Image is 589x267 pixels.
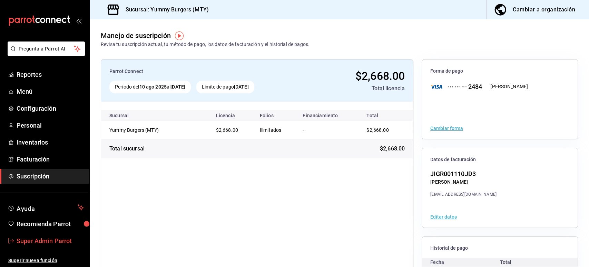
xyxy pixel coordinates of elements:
[430,178,497,186] div: [PERSON_NAME]
[430,214,457,219] button: Editar datos
[254,121,297,139] td: Ilimitados
[513,5,575,15] div: Cambiar a organización
[17,70,84,79] span: Reportes
[17,104,84,113] span: Configuración
[8,257,84,264] span: Sugerir nueva función
[430,68,569,74] span: Forma de pago
[430,245,569,251] span: Historial de pago
[101,41,310,48] div: Revisa tu suscripción actual, tu método de pago, los datos de facturación y el historial de pagos.
[307,84,405,93] div: Total licencia
[5,50,85,57] a: Pregunta a Parrot AI
[17,121,84,130] span: Personal
[17,87,84,96] span: Menú
[254,110,297,121] th: Folios
[430,258,500,267] div: Fecha
[109,145,145,153] div: Total sucursal
[355,70,405,83] span: $2,668.00
[139,84,166,90] strong: 10 ago 2025
[216,127,238,133] span: $2,668.00
[76,18,81,24] button: open_drawer_menu
[109,81,191,93] div: Periodo del al
[101,30,171,41] div: Manejo de suscripción
[358,110,413,121] th: Total
[109,113,147,118] div: Sucursal
[17,236,84,246] span: Super Admin Parrot
[175,31,184,40] img: Tooltip marker
[19,45,74,53] span: Pregunta a Parrot AI
[490,83,528,90] div: [PERSON_NAME]
[17,138,84,147] span: Inventarios
[170,84,185,90] strong: [DATE]
[430,191,497,197] div: [EMAIL_ADDRESS][DOMAIN_NAME]
[297,110,358,121] th: Financiamiento
[109,127,178,133] div: Yummy Burgers (MTY)
[17,203,75,212] span: Ayuda
[8,42,85,56] button: Pregunta a Parrot AI
[109,68,302,75] div: Parrot Connect
[442,82,482,91] div: ··· ··· ··· 2484
[17,219,84,229] span: Recomienda Parrot
[297,121,358,139] td: -
[120,6,209,14] h3: Sucursal: Yummy Burgers (MTY)
[430,126,463,131] button: Cambiar forma
[17,172,84,181] span: Suscripción
[17,155,84,164] span: Facturación
[196,81,254,93] div: Límite de pago
[366,127,389,133] span: $2,668.00
[210,110,254,121] th: Licencia
[234,84,249,90] strong: [DATE]
[380,145,405,153] span: $2,668.00
[430,156,569,163] span: Datos de facturación
[430,169,497,178] div: JIGR001110JD3
[500,258,570,267] div: Total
